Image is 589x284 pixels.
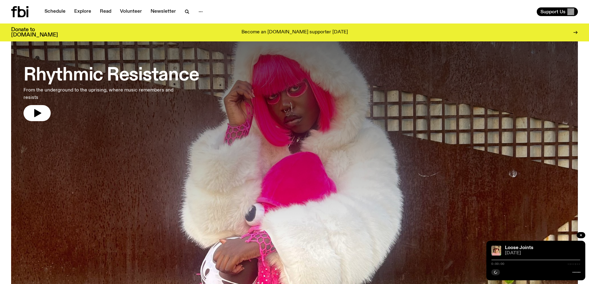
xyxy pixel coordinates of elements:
button: Support Us [537,7,578,16]
h3: Donate to [DOMAIN_NAME] [11,27,58,38]
h3: Rhythmic Resistance [23,67,199,84]
span: [DATE] [505,251,580,256]
a: Read [96,7,115,16]
p: From the underground to the uprising, where music remembers and resists [23,87,182,101]
a: Volunteer [116,7,146,16]
span: Support Us [540,9,566,15]
a: Rhythmic ResistanceFrom the underground to the uprising, where music remembers and resists [23,61,199,121]
a: Loose Joints [505,245,533,250]
a: Newsletter [147,7,180,16]
span: 0:00:00 [491,262,504,265]
a: Explore [70,7,95,16]
span: Specialist [26,62,45,67]
img: Tyson stands in front of a paperbark tree wearing orange sunglasses, a suede bucket hat and a pin... [491,246,501,256]
span: -:--:-- [567,262,580,265]
p: Become an [DOMAIN_NAME] supporter [DATE] [241,30,348,35]
a: Specialist [23,61,48,69]
a: Schedule [41,7,69,16]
